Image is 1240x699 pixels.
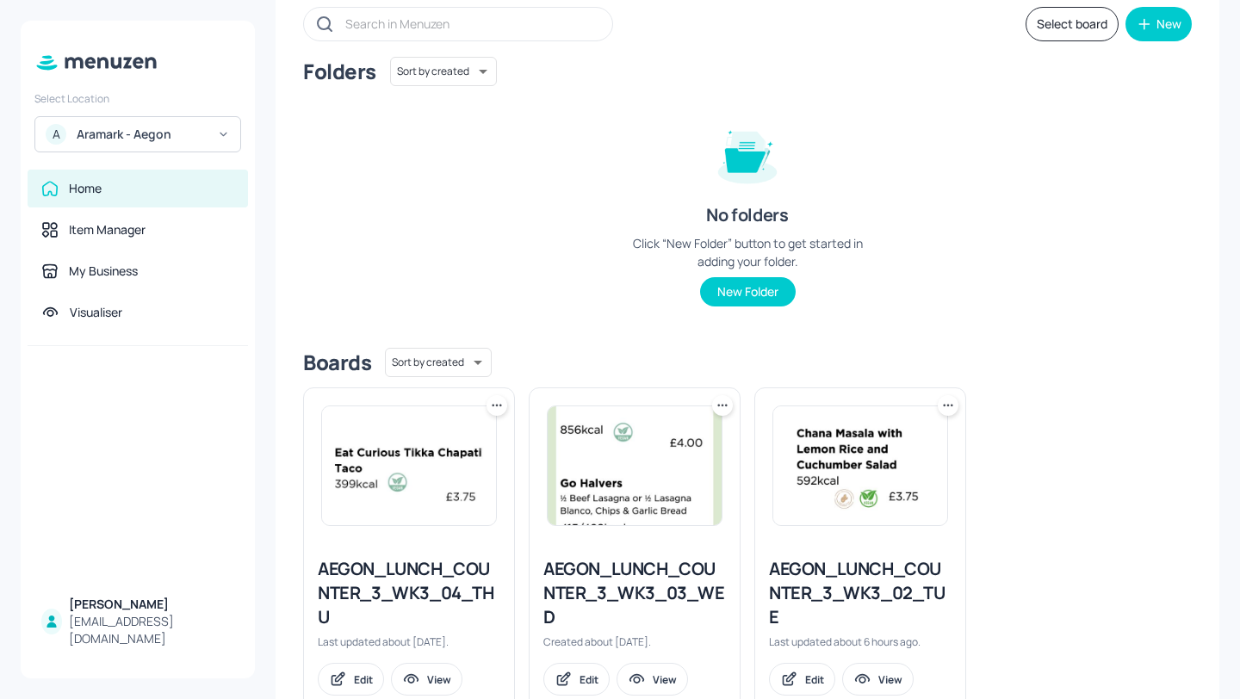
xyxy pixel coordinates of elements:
[385,345,492,380] div: Sort by created
[653,672,677,687] div: View
[34,91,241,106] div: Select Location
[345,11,595,36] input: Search in Menuzen
[805,672,824,687] div: Edit
[543,557,726,629] div: AEGON_LUNCH_COUNTER_3_WK3_03_WED
[69,263,138,280] div: My Business
[390,54,497,89] div: Sort by created
[46,124,66,145] div: A
[618,234,877,270] div: Click “New Folder” button to get started in adding your folder.
[704,110,790,196] img: folder-empty
[706,203,788,227] div: No folders
[69,596,234,613] div: [PERSON_NAME]
[354,672,373,687] div: Edit
[700,277,796,306] button: New Folder
[878,672,902,687] div: View
[1156,18,1181,30] div: New
[769,634,952,649] div: Last updated about 6 hours ago.
[427,672,451,687] div: View
[318,634,500,649] div: Last updated about [DATE].
[580,672,598,687] div: Edit
[77,126,207,143] div: Aramark - Aegon
[303,349,371,376] div: Boards
[303,58,376,85] div: Folders
[548,406,722,525] img: 2025-08-10-17548370129275aternhbw7k.jpeg
[318,557,500,629] div: AEGON_LUNCH_COUNTER_3_WK3_04_THU
[1026,7,1119,41] button: Select board
[322,406,496,525] img: 2025-08-14-17551657059559tjxq637qlk.jpeg
[69,221,146,238] div: Item Manager
[69,613,234,647] div: [EMAIL_ADDRESS][DOMAIN_NAME]
[69,180,102,197] div: Home
[773,406,947,525] img: 2025-10-07-17598273988959edzsq9g1ye.jpeg
[543,634,726,649] div: Created about [DATE].
[70,304,122,321] div: Visualiser
[1125,7,1192,41] button: New
[769,557,952,629] div: AEGON_LUNCH_COUNTER_3_WK3_02_TUE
